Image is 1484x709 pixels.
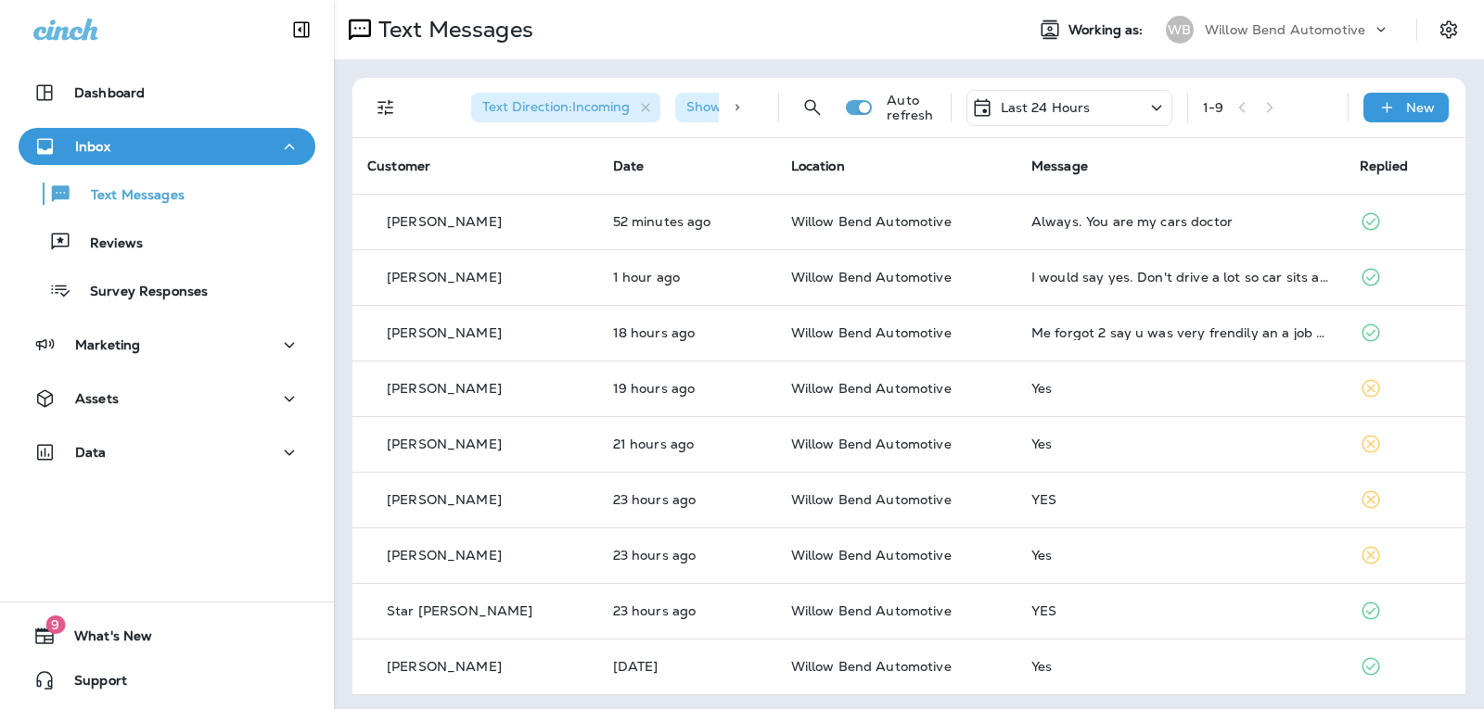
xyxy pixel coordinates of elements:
[1166,16,1194,44] div: WB
[275,11,327,48] button: Collapse Sidebar
[1031,270,1330,285] div: I would say yes. Don't drive a lot so car sits a lot.
[1031,603,1330,618] div: YES
[71,235,143,253] p: Reviews
[45,615,65,634] span: 9
[387,270,502,285] p: [PERSON_NAME]
[791,491,952,508] span: Willow Bend Automotive
[1031,659,1330,674] div: Yes
[387,437,502,451] p: [PERSON_NAME]
[56,628,152,651] span: What's New
[471,93,660,122] div: Text Direction:Incoming
[387,548,502,563] p: [PERSON_NAME]
[387,659,502,674] p: [PERSON_NAME]
[613,548,761,563] p: Sep 7, 2025 11:16 AM
[367,89,404,126] button: Filters
[613,325,761,340] p: Sep 7, 2025 04:57 PM
[19,128,315,165] button: Inbox
[613,381,761,396] p: Sep 7, 2025 03:34 PM
[1031,492,1330,507] div: YES
[1031,325,1330,340] div: Me forgot 2 say u was very frendily an a job well done me b back tk u all good!
[1031,381,1330,396] div: Yes
[19,271,315,310] button: Survey Responses
[387,492,502,507] p: [PERSON_NAME]
[19,434,315,471] button: Data
[613,214,761,229] p: Sep 8, 2025 10:22 AM
[791,324,952,341] span: Willow Bend Automotive
[791,269,952,285] span: Willow Bend Automotive
[613,158,645,174] span: Date
[613,437,761,451] p: Sep 7, 2025 02:12 PM
[387,381,502,396] p: [PERSON_NAME]
[72,187,185,205] p: Text Messages
[1205,22,1365,37] p: Willow Bend Automotive
[371,16,533,44] p: Text Messages
[791,602,952,619] span: Willow Bend Automotive
[19,662,315,699] button: Support
[19,74,315,111] button: Dashboard
[367,158,430,174] span: Customer
[1001,100,1091,115] p: Last 24 Hours
[1031,214,1330,229] div: Always. You are my cars doctor
[613,603,761,618] p: Sep 7, 2025 11:15 AM
[19,222,315,261] button: Reviews
[71,284,208,301] p: Survey Responses
[794,89,831,126] button: Search Messages
[613,492,761,507] p: Sep 7, 2025 11:47 AM
[19,617,315,654] button: 9What's New
[1068,22,1147,38] span: Working as:
[791,436,952,452] span: Willow Bend Automotive
[613,659,761,674] p: Sep 7, 2025 11:15 AM
[887,93,935,122] p: Auto refresh
[613,270,761,285] p: Sep 8, 2025 09:33 AM
[1031,158,1088,174] span: Message
[75,139,110,154] p: Inbox
[74,85,145,100] p: Dashboard
[1031,437,1330,451] div: Yes
[1360,158,1408,174] span: Replied
[791,658,952,675] span: Willow Bend Automotive
[791,158,845,174] span: Location
[675,93,940,122] div: Show Start/Stop/Unsubscribe:true
[791,213,952,230] span: Willow Bend Automotive
[387,603,533,618] p: Star [PERSON_NAME]
[791,547,952,563] span: Willow Bend Automotive
[19,174,315,213] button: Text Messages
[1432,13,1465,46] button: Settings
[1031,548,1330,563] div: Yes
[75,445,107,460] p: Data
[686,98,910,115] span: Show Start/Stop/Unsubscribe : true
[19,380,315,417] button: Assets
[387,325,502,340] p: [PERSON_NAME]
[387,214,502,229] p: [PERSON_NAME]
[482,98,630,115] span: Text Direction : Incoming
[75,337,140,352] p: Marketing
[1203,100,1223,115] div: 1 - 9
[75,391,119,406] p: Assets
[791,380,952,397] span: Willow Bend Automotive
[19,326,315,363] button: Marketing
[56,673,127,695] span: Support
[1406,100,1435,115] p: New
